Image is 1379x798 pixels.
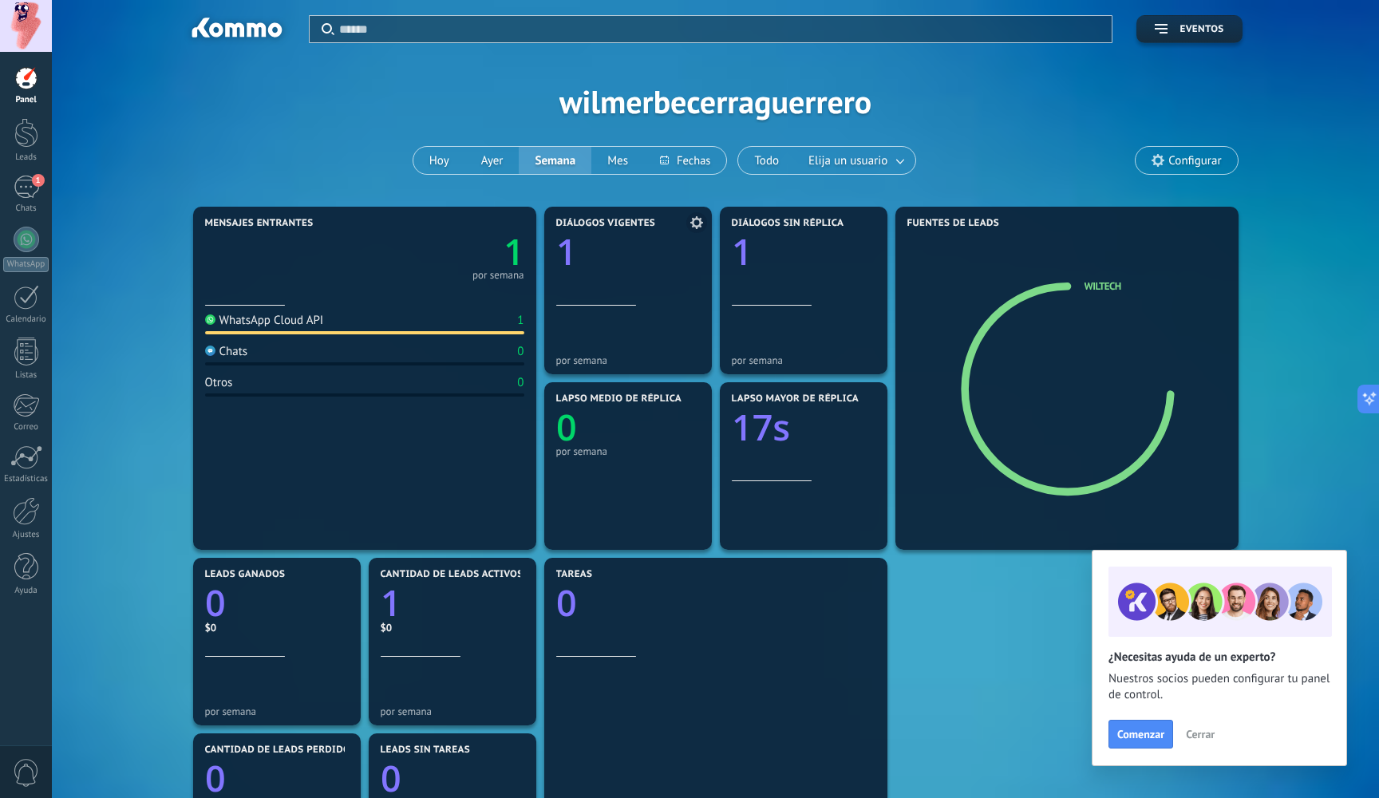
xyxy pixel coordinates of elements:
div: $0 [381,621,524,634]
a: Wiltech [1085,279,1121,293]
span: Leads sin tareas [381,745,470,756]
button: Elija un usuario [795,147,915,174]
div: por semana [732,354,875,366]
span: Diálogos sin réplica [732,218,844,229]
button: Todo [738,147,795,174]
span: Leads ganados [205,569,286,580]
span: Comenzar [1117,729,1164,740]
div: Calendario [3,314,49,325]
span: Configurar [1168,154,1221,168]
a: 0 [556,579,875,627]
div: Otros [205,375,233,390]
button: Cerrar [1179,722,1222,746]
div: Chats [3,203,49,214]
button: Eventos [1136,15,1242,43]
div: por semana [205,705,349,717]
button: Fechas [644,147,726,174]
img: WhatsApp Cloud API [205,314,215,325]
div: Chats [205,344,248,359]
span: Lapso mayor de réplica [732,393,859,405]
span: Diálogos vigentes [556,218,656,229]
div: 0 [517,375,524,390]
span: 1 [32,174,45,187]
span: Cerrar [1186,729,1215,740]
span: Lapso medio de réplica [556,393,682,405]
text: 0 [205,579,226,627]
div: Panel [3,95,49,105]
span: Mensajes entrantes [205,218,314,229]
div: por semana [472,271,524,279]
a: 1 [381,579,524,627]
span: Elija un usuario [805,150,891,172]
span: Fuentes de leads [907,218,1000,229]
button: Semana [519,147,591,174]
div: por semana [381,705,524,717]
span: Eventos [1179,24,1223,35]
div: Correo [3,422,49,433]
a: 0 [205,579,349,627]
button: Hoy [413,147,465,174]
div: Leads [3,152,49,163]
div: por semana [556,445,700,457]
text: 1 [556,227,577,276]
div: 0 [517,344,524,359]
text: 1 [504,227,524,276]
div: $0 [205,621,349,634]
button: Mes [591,147,644,174]
text: 17s [732,403,790,452]
text: 0 [556,403,577,452]
button: Comenzar [1108,720,1173,749]
div: 1 [517,313,524,328]
div: Ayuda [3,586,49,596]
img: Chats [205,346,215,356]
button: Ayer [465,147,520,174]
span: Cantidad de leads perdidos [205,745,357,756]
div: WhatsApp Cloud API [205,313,324,328]
div: Listas [3,370,49,381]
div: por semana [556,354,700,366]
text: 1 [732,227,753,276]
a: 17s [732,403,875,452]
span: Nuestros socios pueden configurar tu panel de control. [1108,671,1330,703]
div: Estadísticas [3,474,49,484]
span: Cantidad de leads activos [381,569,524,580]
text: 1 [381,579,401,627]
a: 1 [365,227,524,276]
h2: ¿Necesitas ayuda de un experto? [1108,650,1330,665]
div: WhatsApp [3,257,49,272]
span: Tareas [556,569,593,580]
text: 0 [556,579,577,627]
div: Ajustes [3,530,49,540]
